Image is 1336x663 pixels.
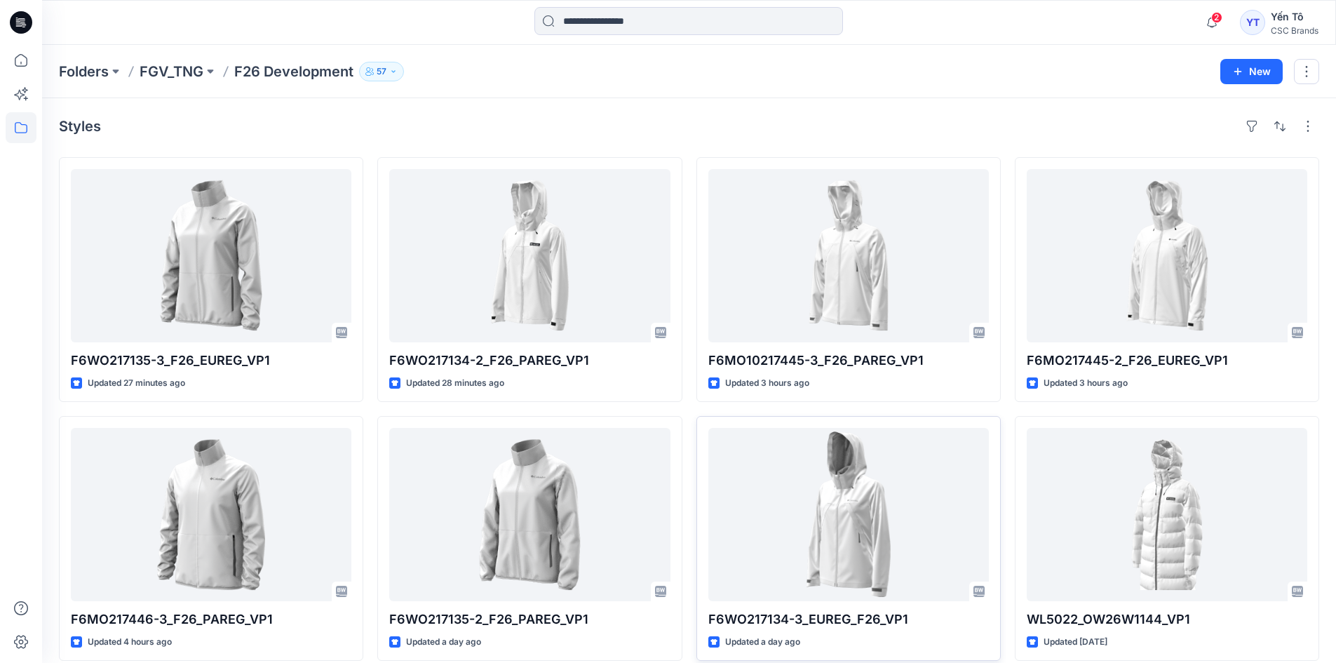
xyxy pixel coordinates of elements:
a: F6MO217446-3_F26_PAREG_VP1 [71,428,351,601]
p: F6MO217446-3_F26_PAREG_VP1 [71,610,351,629]
div: YT [1240,10,1265,35]
a: F6WO217135-3_F26_EUREG_VP1 [71,169,351,342]
a: WL5022_OW26W1144_VP1 [1027,428,1307,601]
p: WL5022_OW26W1144_VP1 [1027,610,1307,629]
button: 57 [359,62,404,81]
h4: Styles [59,118,101,135]
a: FGV_TNG [140,62,203,81]
p: Updated 28 minutes ago [406,376,504,391]
a: Folders [59,62,109,81]
p: Updated 3 hours ago [1044,376,1128,391]
p: Updated 4 hours ago [88,635,172,650]
a: F6WO217134-2_F26_PAREG_VP1 [389,169,670,342]
p: F6WO217135-2_F26_PAREG_VP1 [389,610,670,629]
p: Updated a day ago [725,635,800,650]
p: F6MO10217445-3_F26_PAREG_VP1 [708,351,989,370]
a: F6WO217135-2_F26_PAREG_VP1 [389,428,670,601]
p: Updated 3 hours ago [725,376,809,391]
p: F6WO217135-3_F26_EUREG_VP1 [71,351,351,370]
p: F26 Development [234,62,353,81]
p: Updated a day ago [406,635,481,650]
p: Updated 27 minutes ago [88,376,185,391]
p: 57 [377,64,386,79]
a: F6MO10217445-3_F26_PAREG_VP1 [708,169,989,342]
button: New [1220,59,1283,84]
div: Yến Tô [1271,8,1318,25]
div: CSC Brands [1271,25,1318,36]
p: F6WO217134-3_EUREG_F26_VP1 [708,610,989,629]
p: F6WO217134-2_F26_PAREG_VP1 [389,351,670,370]
p: Updated [DATE] [1044,635,1107,650]
a: F6MO217445-2_F26_EUREG_VP1 [1027,169,1307,342]
a: F6WO217134-3_EUREG_F26_VP1 [708,428,989,601]
p: F6MO217445-2_F26_EUREG_VP1 [1027,351,1307,370]
span: 2 [1211,12,1222,23]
